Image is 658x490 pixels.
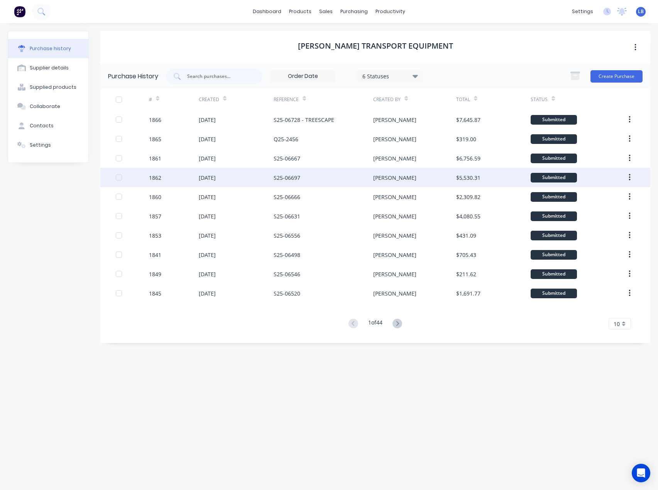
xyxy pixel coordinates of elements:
[274,270,300,278] div: S25-06546
[285,6,315,17] div: products
[531,173,577,182] div: Submitted
[456,116,480,124] div: $7,645.87
[199,154,216,162] div: [DATE]
[149,212,161,220] div: 1857
[149,193,161,201] div: 1860
[373,174,416,182] div: [PERSON_NAME]
[199,289,216,297] div: [DATE]
[199,193,216,201] div: [DATE]
[531,269,577,279] div: Submitted
[8,116,88,135] button: Contacts
[456,154,480,162] div: $6,756.59
[368,318,382,329] div: 1 of 44
[149,116,161,124] div: 1866
[274,96,299,103] div: Reference
[531,154,577,163] div: Submitted
[274,212,300,220] div: S25-06631
[568,6,597,17] div: settings
[456,212,480,220] div: $4,080.55
[274,251,300,259] div: S25-06498
[199,251,216,259] div: [DATE]
[372,6,409,17] div: productivity
[373,96,401,103] div: Created By
[373,212,416,220] div: [PERSON_NAME]
[14,6,25,17] img: Factory
[274,135,298,143] div: Q25-2456
[30,64,69,71] div: Supplier details
[149,174,161,182] div: 1862
[199,174,216,182] div: [DATE]
[274,116,334,124] div: S25-06728 - TREESCAPE
[531,192,577,202] div: Submitted
[199,96,219,103] div: Created
[456,193,480,201] div: $2,309.82
[456,270,476,278] div: $211.62
[8,97,88,116] button: Collaborate
[249,6,285,17] a: dashboard
[199,135,216,143] div: [DATE]
[531,115,577,125] div: Submitted
[274,154,300,162] div: S25-06667
[298,41,453,51] h1: [PERSON_NAME] Transport Equipment
[456,289,480,297] div: $1,691.77
[149,154,161,162] div: 1861
[274,289,300,297] div: S25-06520
[373,154,416,162] div: [PERSON_NAME]
[149,135,161,143] div: 1865
[108,72,158,81] div: Purchase History
[30,84,76,91] div: Supplied products
[373,270,416,278] div: [PERSON_NAME]
[373,116,416,124] div: [PERSON_NAME]
[30,45,71,52] div: Purchase history
[373,289,416,297] div: [PERSON_NAME]
[362,72,418,80] div: 6 Statuses
[337,6,372,17] div: purchasing
[590,70,643,83] button: Create Purchase
[373,231,416,240] div: [PERSON_NAME]
[149,270,161,278] div: 1849
[199,116,216,124] div: [DATE]
[274,174,300,182] div: S25-06697
[456,251,476,259] div: $705.43
[456,231,476,240] div: $431.09
[274,193,300,201] div: S25-06666
[531,289,577,298] div: Submitted
[456,174,480,182] div: $5,530.31
[632,464,650,482] div: Open Intercom Messenger
[8,39,88,58] button: Purchase history
[8,135,88,155] button: Settings
[8,78,88,97] button: Supplied products
[149,96,152,103] div: #
[373,135,416,143] div: [PERSON_NAME]
[30,142,51,149] div: Settings
[531,231,577,240] div: Submitted
[149,251,161,259] div: 1841
[274,231,300,240] div: S25-06556
[199,212,216,220] div: [DATE]
[271,71,335,82] input: Order Date
[531,211,577,221] div: Submitted
[30,103,60,110] div: Collaborate
[638,8,644,15] span: LB
[149,231,161,240] div: 1853
[456,96,470,103] div: Total
[30,122,54,129] div: Contacts
[531,96,548,103] div: Status
[373,251,416,259] div: [PERSON_NAME]
[199,270,216,278] div: [DATE]
[149,289,161,297] div: 1845
[373,193,416,201] div: [PERSON_NAME]
[199,231,216,240] div: [DATE]
[186,73,250,80] input: Search purchases...
[315,6,337,17] div: sales
[456,135,476,143] div: $319.00
[531,134,577,144] div: Submitted
[614,320,620,328] span: 10
[8,58,88,78] button: Supplier details
[531,250,577,260] div: Submitted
